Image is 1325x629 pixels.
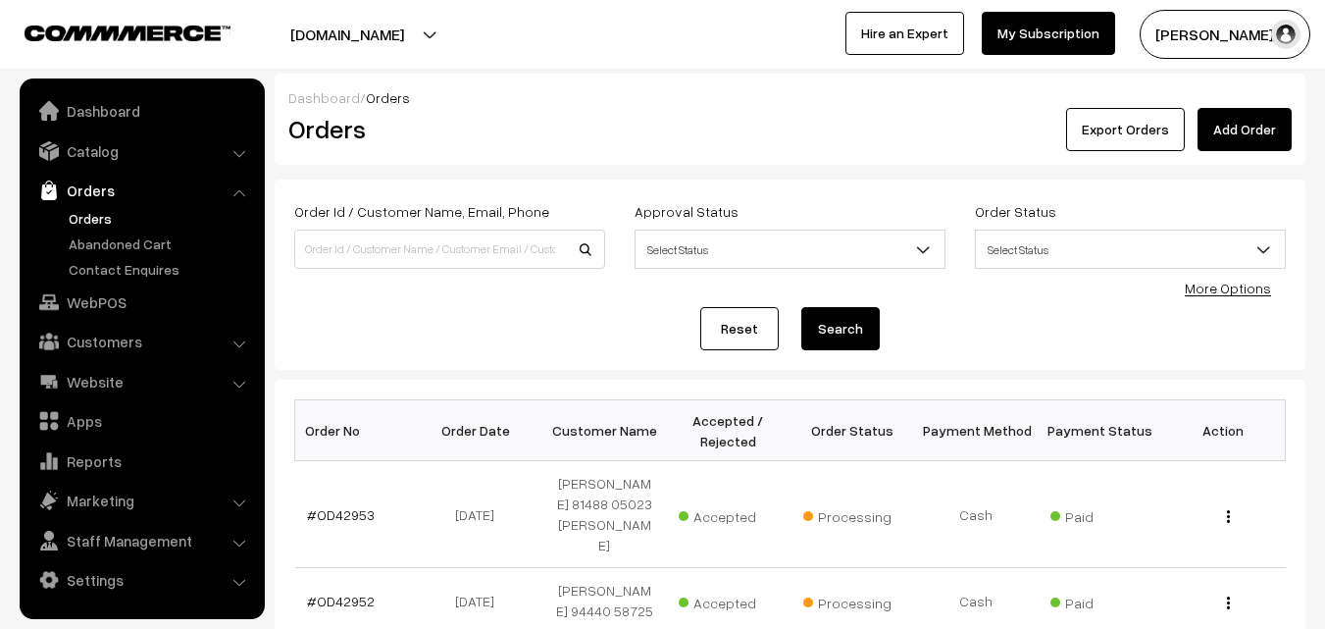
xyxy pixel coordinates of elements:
span: Select Status [635,230,945,269]
span: Select Status [976,233,1285,267]
span: Processing [803,501,901,527]
span: Paid [1050,501,1148,527]
a: Settings [25,562,258,598]
button: Export Orders [1066,108,1185,151]
th: Action [1161,400,1285,461]
span: Accepted [679,501,777,527]
a: WebPOS [25,285,258,320]
label: Order Status [975,201,1056,222]
img: user [1271,20,1300,49]
div: / [288,87,1292,108]
a: Hire an Expert [845,12,964,55]
img: Menu [1227,510,1230,523]
td: Cash [914,461,1038,568]
span: Select Status [636,233,944,267]
label: Order Id / Customer Name, Email, Phone [294,201,549,222]
img: COMMMERCE [25,26,230,40]
label: Approval Status [635,201,739,222]
th: Customer Name [542,400,666,461]
a: Marketing [25,483,258,518]
a: Add Order [1198,108,1292,151]
a: Contact Enquires [64,259,258,280]
th: Accepted / Rejected [666,400,790,461]
a: Dashboard [25,93,258,129]
a: COMMMERCE [25,20,196,43]
a: Apps [25,403,258,439]
a: Orders [64,208,258,229]
button: [PERSON_NAME] s… [1140,10,1310,59]
button: Search [801,307,880,350]
a: #OD42953 [307,506,375,523]
img: Menu [1227,597,1230,609]
th: Order No [295,400,419,461]
span: Processing [803,588,901,613]
th: Order Date [419,400,542,461]
span: Paid [1050,588,1148,613]
a: Website [25,364,258,399]
a: Reset [700,307,779,350]
span: Orders [366,89,410,106]
a: Reports [25,444,258,479]
a: My Subscription [982,12,1115,55]
input: Order Id / Customer Name / Customer Email / Customer Phone [294,230,605,269]
h2: Orders [288,114,603,144]
td: [PERSON_NAME] 81488 05023 [PERSON_NAME] [542,461,666,568]
a: #OD42952 [307,593,375,609]
span: Accepted [679,588,777,613]
td: [DATE] [419,461,542,568]
button: [DOMAIN_NAME] [222,10,473,59]
span: Select Status [975,230,1286,269]
th: Payment Status [1038,400,1161,461]
a: Abandoned Cart [64,234,258,254]
a: Orders [25,173,258,208]
a: Catalog [25,133,258,169]
a: Staff Management [25,523,258,558]
a: Customers [25,324,258,359]
a: More Options [1185,280,1271,296]
th: Order Status [790,400,914,461]
a: Dashboard [288,89,360,106]
th: Payment Method [914,400,1038,461]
